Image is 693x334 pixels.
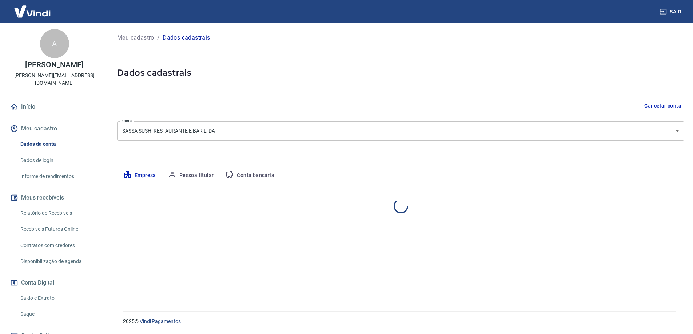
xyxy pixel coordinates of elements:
p: Dados cadastrais [163,33,210,42]
p: [PERSON_NAME] [25,61,83,69]
a: Dados de login [17,153,100,168]
p: / [157,33,160,42]
a: Início [9,99,100,115]
button: Empresa [117,167,162,184]
a: Contratos com credores [17,238,100,253]
a: Vindi Pagamentos [140,318,181,324]
button: Conta Digital [9,275,100,291]
p: [PERSON_NAME][EMAIL_ADDRESS][DOMAIN_NAME] [6,72,103,87]
button: Meus recebíveis [9,190,100,206]
a: Recebíveis Futuros Online [17,222,100,237]
label: Conta [122,118,132,124]
a: Saldo e Extrato [17,291,100,306]
a: Disponibilização de agenda [17,254,100,269]
button: Pessoa titular [162,167,220,184]
div: SASSA SUSHI RESTAURANTE E BAR LTDA [117,121,684,141]
button: Sair [658,5,684,19]
p: 2025 © [123,318,676,325]
a: Meu cadastro [117,33,154,42]
a: Saque [17,307,100,322]
img: Vindi [9,0,56,23]
a: Relatório de Recebíveis [17,206,100,221]
button: Cancelar conta [641,99,684,113]
div: A [40,29,69,58]
button: Conta bancária [219,167,280,184]
button: Meu cadastro [9,121,100,137]
a: Informe de rendimentos [17,169,100,184]
h5: Dados cadastrais [117,67,684,79]
a: Dados da conta [17,137,100,152]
